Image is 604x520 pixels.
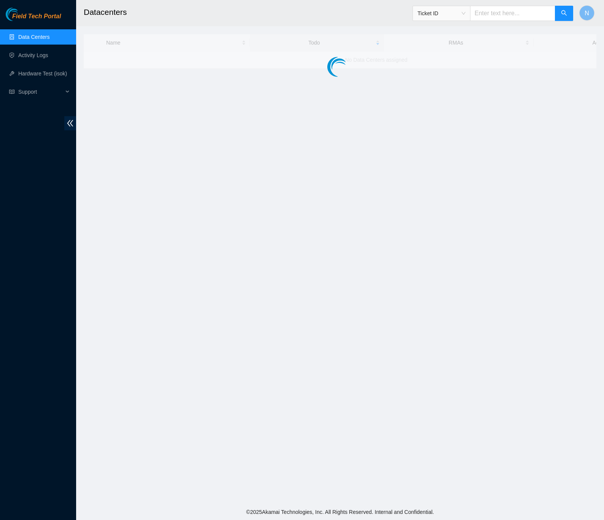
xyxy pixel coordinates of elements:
span: double-left [64,116,76,130]
span: Field Tech Portal [12,13,61,20]
span: read [9,89,14,94]
span: N [585,8,589,18]
a: Akamai TechnologiesField Tech Portal [6,14,61,24]
a: Data Centers [18,34,49,40]
img: Akamai Technologies [6,8,38,21]
span: Ticket ID [418,8,465,19]
span: Support [18,84,63,99]
button: search [555,6,573,21]
input: Enter text here... [470,6,555,21]
a: Activity Logs [18,52,48,58]
button: N [579,5,594,21]
footer: © 2025 Akamai Technologies, Inc. All Rights Reserved. Internal and Confidential. [76,504,604,520]
span: search [561,10,567,17]
a: Hardware Test (isok) [18,70,67,77]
